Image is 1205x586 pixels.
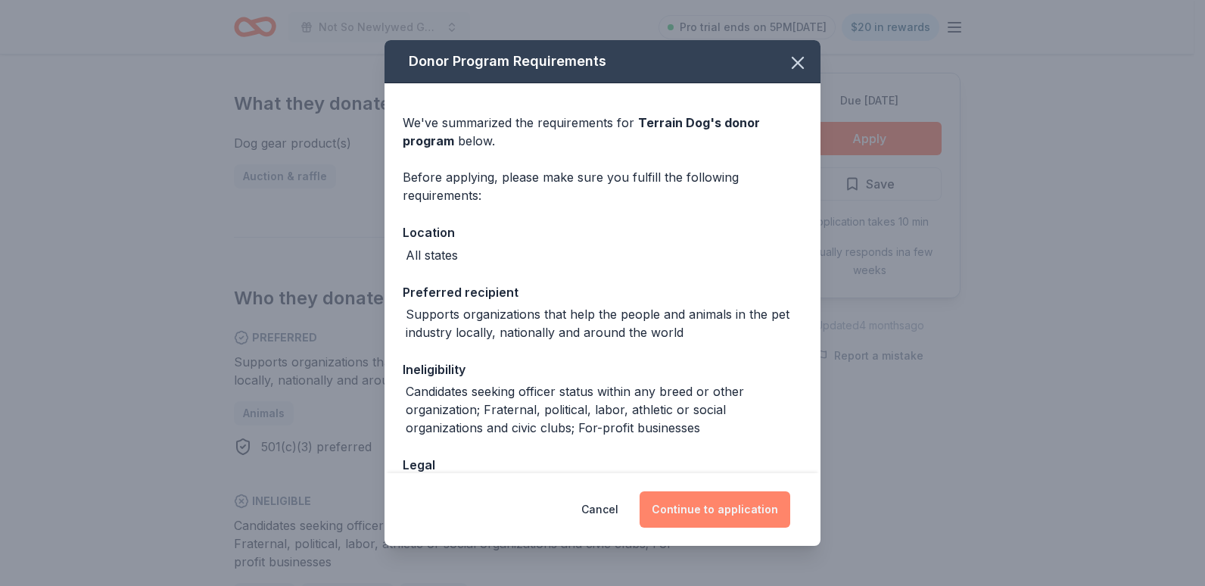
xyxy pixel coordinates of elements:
div: Supports organizations that help the people and animals in the pet industry locally, nationally a... [406,305,802,341]
div: Before applying, please make sure you fulfill the following requirements: [403,168,802,204]
div: Donor Program Requirements [385,40,820,83]
button: Continue to application [640,491,790,528]
div: Ineligibility [403,360,802,379]
div: All states [406,246,458,264]
div: Preferred recipient [403,282,802,302]
div: Location [403,223,802,242]
div: Candidates seeking officer status within any breed or other organization; Fraternal, political, l... [406,382,802,437]
button: Cancel [581,491,618,528]
div: We've summarized the requirements for below. [403,114,802,150]
div: Legal [403,455,802,475]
